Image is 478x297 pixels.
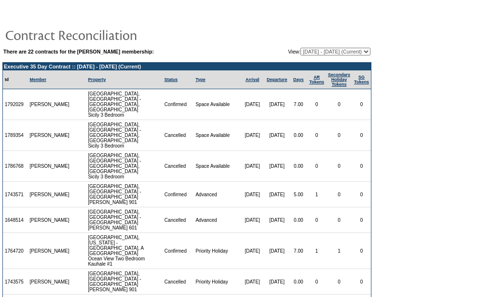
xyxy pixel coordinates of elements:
[352,233,371,269] td: 0
[164,77,178,82] a: Status
[326,207,352,233] td: 0
[5,25,198,44] img: pgTtlContractReconciliation.gif
[352,89,371,120] td: 0
[240,89,264,120] td: [DATE]
[193,120,240,151] td: Space Available
[326,120,352,151] td: 0
[193,207,240,233] td: Advanced
[290,207,308,233] td: 0.00
[264,151,290,182] td: [DATE]
[241,48,370,55] td: View:
[193,182,240,207] td: Advanced
[86,89,162,120] td: [GEOGRAPHIC_DATA], [GEOGRAPHIC_DATA] - [GEOGRAPHIC_DATA], [GEOGRAPHIC_DATA] Sicily 3 Bedroom
[3,63,371,70] td: Executive 35 Day Contract :: [DATE] - [DATE] (Current)
[240,269,264,295] td: [DATE]
[195,77,205,82] a: Type
[86,120,162,151] td: [GEOGRAPHIC_DATA], [GEOGRAPHIC_DATA] - [GEOGRAPHIC_DATA], [GEOGRAPHIC_DATA] Sicily 3 Bedroom
[240,182,264,207] td: [DATE]
[3,182,28,207] td: 1743571
[290,269,308,295] td: 0.00
[307,207,326,233] td: 0
[290,233,308,269] td: 7.00
[352,207,371,233] td: 0
[326,151,352,182] td: 0
[264,120,290,151] td: [DATE]
[246,77,259,82] a: Arrival
[3,151,28,182] td: 1786768
[88,77,106,82] a: Property
[86,182,162,207] td: [GEOGRAPHIC_DATA], [GEOGRAPHIC_DATA] - [GEOGRAPHIC_DATA] [PERSON_NAME] 901
[290,182,308,207] td: 5.00
[290,89,308,120] td: 7.00
[28,269,72,295] td: [PERSON_NAME]
[3,207,28,233] td: 1648514
[290,151,308,182] td: 0.00
[264,233,290,269] td: [DATE]
[309,75,324,84] a: ARTokens
[326,233,352,269] td: 1
[163,182,194,207] td: Confirmed
[193,151,240,182] td: Space Available
[240,207,264,233] td: [DATE]
[193,89,240,120] td: Space Available
[307,269,326,295] td: 0
[163,89,194,120] td: Confirmed
[28,233,72,269] td: [PERSON_NAME]
[326,269,352,295] td: 0
[240,120,264,151] td: [DATE]
[3,89,28,120] td: 1792029
[163,269,194,295] td: Cancelled
[163,120,194,151] td: Cancelled
[354,75,369,84] a: SGTokens
[163,151,194,182] td: Cancelled
[264,182,290,207] td: [DATE]
[3,120,28,151] td: 1789354
[352,182,371,207] td: 0
[307,151,326,182] td: 0
[28,207,72,233] td: [PERSON_NAME]
[86,233,162,269] td: [GEOGRAPHIC_DATA], [US_STATE] - [GEOGRAPHIC_DATA], A [GEOGRAPHIC_DATA] Ocean View Two Bedroom Kau...
[3,233,28,269] td: 1764720
[86,151,162,182] td: [GEOGRAPHIC_DATA], [GEOGRAPHIC_DATA] - [GEOGRAPHIC_DATA], [GEOGRAPHIC_DATA] Sicily 3 Bedroom
[326,89,352,120] td: 0
[3,269,28,295] td: 1743575
[290,120,308,151] td: 0.00
[3,49,154,54] b: There are 22 contracts for the [PERSON_NAME] membership:
[328,72,350,87] a: Secondary HolidayTokens
[307,89,326,120] td: 0
[240,151,264,182] td: [DATE]
[264,207,290,233] td: [DATE]
[307,182,326,207] td: 1
[163,233,194,269] td: Confirmed
[28,182,72,207] td: [PERSON_NAME]
[193,233,240,269] td: Priority Holiday
[30,77,47,82] a: Member
[264,89,290,120] td: [DATE]
[264,269,290,295] td: [DATE]
[163,207,194,233] td: Cancelled
[307,120,326,151] td: 0
[352,120,371,151] td: 0
[352,151,371,182] td: 0
[267,77,287,82] a: Departure
[28,89,72,120] td: [PERSON_NAME]
[28,120,72,151] td: [PERSON_NAME]
[86,269,162,295] td: [GEOGRAPHIC_DATA], [GEOGRAPHIC_DATA] - [GEOGRAPHIC_DATA] [PERSON_NAME] 901
[3,70,28,89] td: Id
[326,182,352,207] td: 0
[240,233,264,269] td: [DATE]
[193,269,240,295] td: Priority Holiday
[86,207,162,233] td: [GEOGRAPHIC_DATA], [GEOGRAPHIC_DATA] - [GEOGRAPHIC_DATA] [PERSON_NAME] 601
[28,151,72,182] td: [PERSON_NAME]
[307,233,326,269] td: 1
[293,77,304,82] a: Days
[352,269,371,295] td: 0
